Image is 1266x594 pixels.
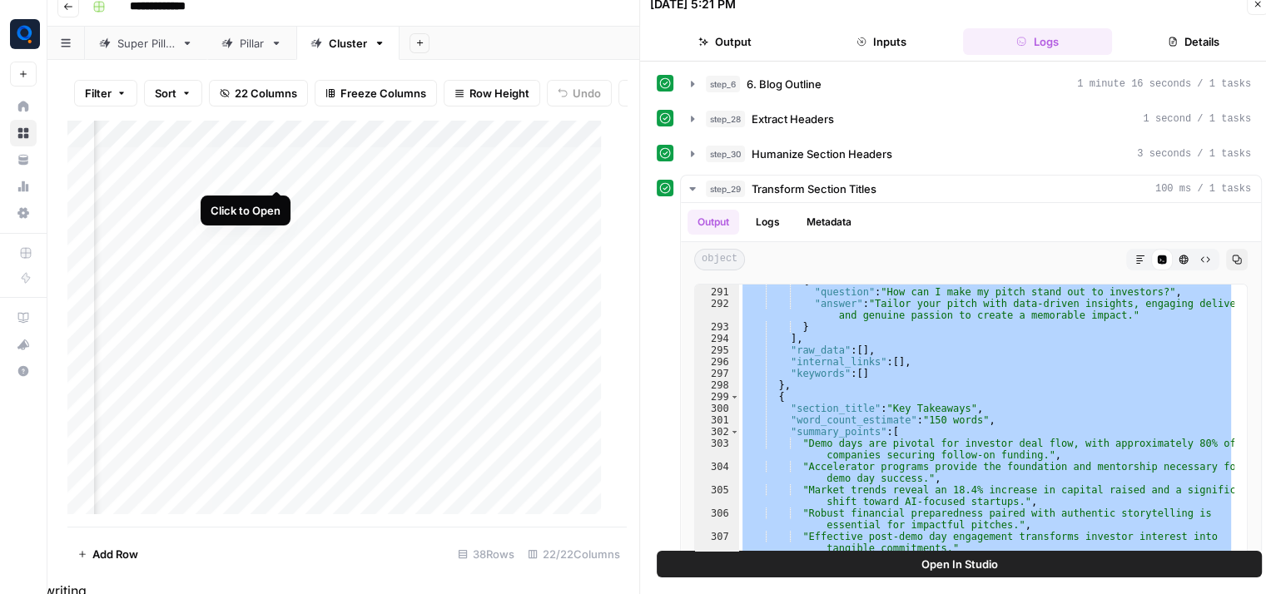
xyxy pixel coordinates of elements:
span: Extract Headers [752,111,834,127]
div: 291 [695,286,739,298]
div: 22/22 Columns [521,541,627,567]
span: Filter [85,85,112,101]
span: Add Row [92,546,138,562]
div: 302 [695,426,739,438]
div: 298 [695,379,739,391]
button: 3 seconds / 1 tasks [681,141,1261,167]
a: Super Pillar [85,27,207,60]
div: 297 [695,368,739,379]
span: Sort [155,85,176,101]
a: Settings [10,200,37,226]
span: step_30 [706,146,745,162]
div: 303 [695,438,739,461]
button: Logs [746,210,790,235]
span: step_29 [706,181,745,197]
span: 100 ms / 1 tasks [1155,181,1251,196]
a: Home [10,93,37,120]
div: 295 [695,344,739,356]
button: 1 second / 1 tasks [681,106,1261,132]
span: Toggle code folding, rows 302 through 308 [730,426,739,438]
span: Humanize Section Headers [752,146,892,162]
button: Logs [963,28,1113,55]
div: 300 [695,403,739,414]
span: Undo [573,85,601,101]
a: Your Data [10,146,37,173]
span: step_28 [706,111,745,127]
div: 305 [695,484,739,507]
a: Pillar [207,27,296,60]
button: 1 minute 16 seconds / 1 tasks [681,71,1261,97]
div: 292 [695,298,739,321]
button: 22 Columns [209,80,308,106]
button: Filter [74,80,137,106]
div: Cluster [329,35,367,52]
button: Metadata [797,210,861,235]
span: Transform Section Titles [752,181,876,197]
a: Usage [10,173,37,200]
button: Output [650,28,800,55]
span: 22 Columns [235,85,297,101]
div: 304 [695,461,739,484]
div: Pillar [240,35,264,52]
span: Row Height [469,85,529,101]
button: Output [688,210,739,235]
button: 100 ms / 1 tasks [681,176,1261,202]
div: What's new? [11,332,36,357]
span: step_6 [706,76,740,92]
button: Add Row [67,541,148,567]
button: Open In Studio [657,551,1262,577]
div: 307 [695,531,739,554]
button: Inputs [807,28,956,55]
span: 3 seconds / 1 tasks [1137,146,1251,161]
button: Row Height [444,80,540,106]
div: 299 [695,391,739,403]
span: object [694,249,745,270]
span: 1 minute 16 seconds / 1 tasks [1077,77,1251,92]
span: 1 second / 1 tasks [1143,111,1251,126]
button: Freeze Columns [315,80,437,106]
button: Sort [144,80,202,106]
a: Browse [10,120,37,146]
button: Undo [547,80,612,106]
span: 6. Blog Outline [747,76,822,92]
img: Qubit - SEO Logo [10,19,40,49]
a: AirOps Academy [10,304,37,331]
div: 293 [695,321,739,333]
span: Toggle code folding, rows 299 through 309 [730,391,739,403]
div: Click to Open [211,202,281,219]
div: 301 [695,414,739,426]
button: Help + Support [10,358,37,384]
span: Open In Studio [921,556,998,572]
button: What's new? [10,331,37,358]
div: Super Pillar [117,35,175,52]
div: 306 [695,507,739,531]
a: Cluster [296,27,400,60]
button: Workspace: Qubit - SEO [10,13,37,55]
div: 38 Rows [451,541,521,567]
div: 294 [695,333,739,344]
div: 296 [695,356,739,368]
span: Freeze Columns [340,85,426,101]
